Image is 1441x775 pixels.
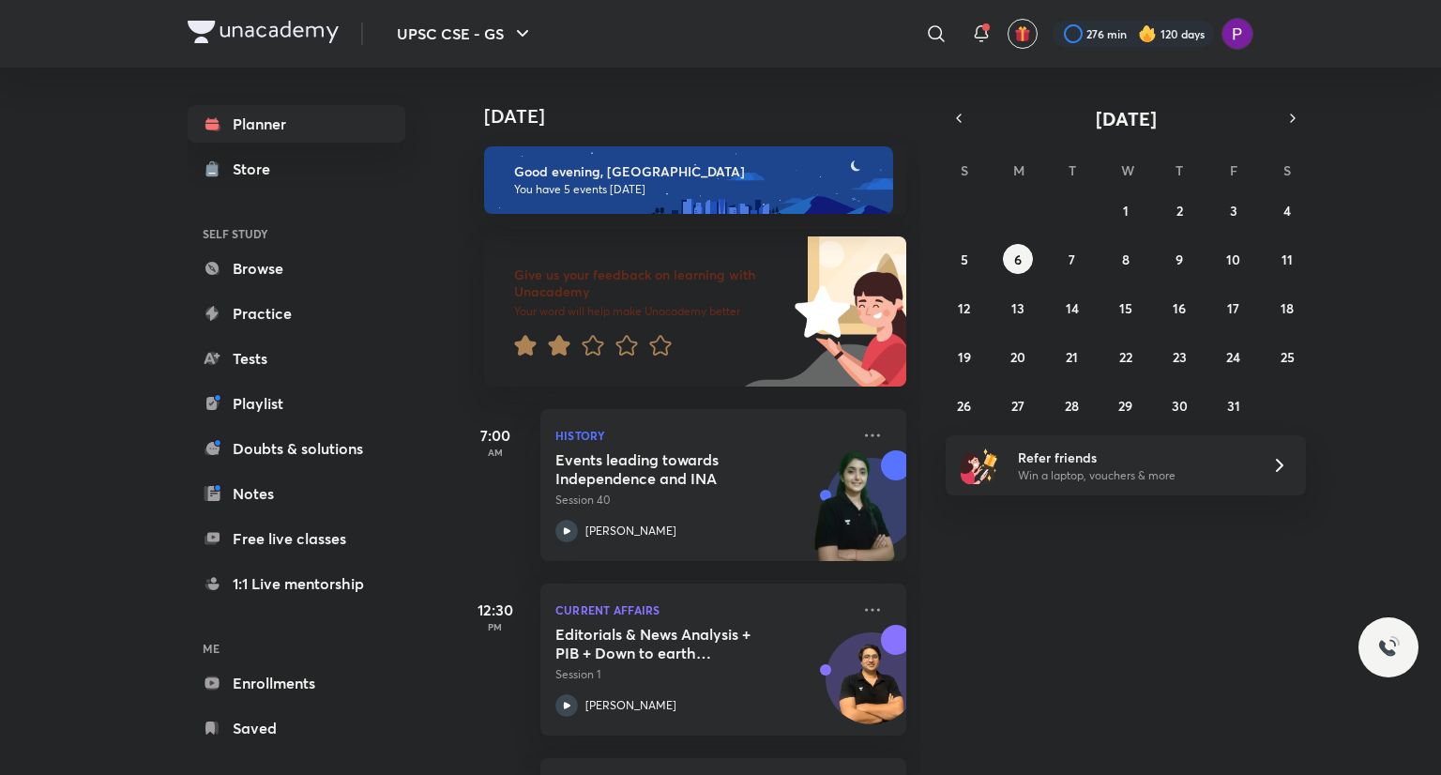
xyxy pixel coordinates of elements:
abbr: October 18, 2025 [1281,299,1294,317]
abbr: October 8, 2025 [1122,251,1130,268]
img: avatar [1014,25,1031,42]
abbr: October 14, 2025 [1066,299,1079,317]
button: October 6, 2025 [1003,244,1033,274]
button: October 23, 2025 [1164,342,1194,372]
a: Company Logo [188,21,339,48]
abbr: October 28, 2025 [1065,397,1079,415]
button: October 7, 2025 [1057,244,1087,274]
abbr: October 23, 2025 [1173,348,1187,366]
abbr: October 12, 2025 [958,299,970,317]
h6: Good evening, [GEOGRAPHIC_DATA] [514,163,876,180]
a: Practice [188,295,405,332]
button: October 26, 2025 [949,390,979,420]
button: October 17, 2025 [1219,293,1249,323]
button: October 3, 2025 [1219,195,1249,225]
button: October 14, 2025 [1057,293,1087,323]
h6: SELF STUDY [188,218,405,250]
a: 1:1 Live mentorship [188,565,405,602]
abbr: October 17, 2025 [1227,299,1239,317]
abbr: October 19, 2025 [958,348,971,366]
a: Notes [188,475,405,512]
button: October 30, 2025 [1164,390,1194,420]
p: Win a laptop, vouchers & more [1018,467,1249,484]
h5: Events leading towards Independence and INA [555,450,789,488]
button: October 10, 2025 [1219,244,1249,274]
p: History [555,424,850,447]
img: evening [484,146,893,214]
button: October 9, 2025 [1164,244,1194,274]
abbr: October 16, 2025 [1173,299,1186,317]
button: October 13, 2025 [1003,293,1033,323]
abbr: October 30, 2025 [1172,397,1188,415]
abbr: October 11, 2025 [1282,251,1293,268]
h6: Give us your feedback on learning with Unacademy [514,266,788,300]
button: October 24, 2025 [1219,342,1249,372]
a: Planner [188,105,405,143]
a: Free live classes [188,520,405,557]
abbr: Thursday [1176,161,1183,179]
abbr: Friday [1230,161,1237,179]
span: [DATE] [1096,106,1157,131]
h4: [DATE] [484,105,925,128]
abbr: October 9, 2025 [1176,251,1183,268]
a: Saved [188,709,405,747]
abbr: October 15, 2025 [1119,299,1132,317]
p: Current Affairs [555,599,850,621]
p: PM [458,621,533,632]
abbr: Monday [1013,161,1024,179]
h6: ME [188,632,405,664]
button: October 4, 2025 [1272,195,1302,225]
h5: 12:30 [458,599,533,621]
button: October 18, 2025 [1272,293,1302,323]
abbr: October 2, 2025 [1176,202,1183,220]
button: avatar [1008,19,1038,49]
a: Doubts & solutions [188,430,405,467]
button: October 1, 2025 [1111,195,1141,225]
a: Browse [188,250,405,287]
a: Store [188,150,405,188]
button: [DATE] [972,105,1280,131]
abbr: October 4, 2025 [1283,202,1291,220]
abbr: October 1, 2025 [1123,202,1129,220]
img: Preeti Pandey [1221,18,1253,50]
p: [PERSON_NAME] [585,523,676,539]
abbr: October 24, 2025 [1226,348,1240,366]
abbr: Sunday [961,161,968,179]
h6: Refer friends [1018,448,1249,467]
a: Tests [188,340,405,377]
p: Session 40 [555,492,850,509]
button: October 8, 2025 [1111,244,1141,274]
button: October 31, 2025 [1219,390,1249,420]
img: feedback_image [731,236,906,387]
abbr: October 5, 2025 [961,251,968,268]
button: October 12, 2025 [949,293,979,323]
p: [PERSON_NAME] [585,697,676,714]
p: Your word will help make Unacademy better [514,304,788,319]
abbr: October 21, 2025 [1066,348,1078,366]
a: Enrollments [188,664,405,702]
abbr: October 7, 2025 [1069,251,1075,268]
abbr: October 27, 2025 [1011,397,1024,415]
button: October 20, 2025 [1003,342,1033,372]
a: Playlist [188,385,405,422]
abbr: Tuesday [1069,161,1076,179]
p: Session 1 [555,666,850,683]
abbr: October 13, 2025 [1011,299,1024,317]
h5: Editorials & News Analysis + PIB + Down to earth (October) - L1 [555,625,789,662]
img: ttu [1377,636,1400,659]
button: October 19, 2025 [949,342,979,372]
abbr: Saturday [1283,161,1291,179]
button: UPSC CSE - GS [386,15,545,53]
abbr: October 20, 2025 [1010,348,1025,366]
button: October 28, 2025 [1057,390,1087,420]
div: Store [233,158,281,180]
p: AM [458,447,533,458]
img: streak [1138,24,1157,43]
button: October 27, 2025 [1003,390,1033,420]
abbr: October 29, 2025 [1118,397,1132,415]
button: October 22, 2025 [1111,342,1141,372]
h5: 7:00 [458,424,533,447]
img: referral [961,447,998,484]
button: October 25, 2025 [1272,342,1302,372]
button: October 15, 2025 [1111,293,1141,323]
